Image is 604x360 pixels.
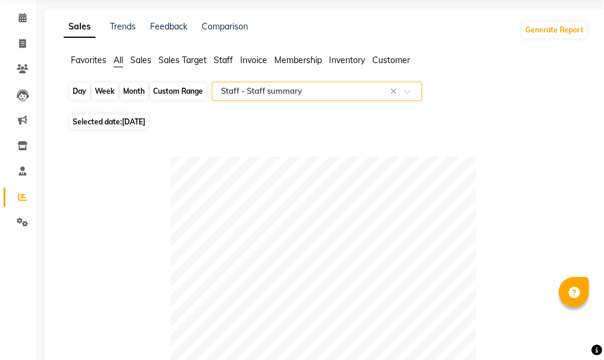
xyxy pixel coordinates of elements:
div: Custom Range [150,83,206,100]
span: Invoice [240,55,267,66]
div: Day [70,83,89,100]
a: Feedback [150,21,187,32]
a: Sales [64,16,95,38]
span: Membership [274,55,322,66]
a: Comparison [202,21,248,32]
span: Sales [130,55,151,66]
span: Selected date: [70,114,148,129]
div: Week [92,83,118,100]
span: [DATE] [122,117,145,126]
div: Month [120,83,148,100]
span: Inventory [329,55,365,66]
a: Trends [110,21,136,32]
span: All [113,55,123,66]
button: Generate Report [522,22,587,38]
span: Customer [372,55,410,66]
span: Favorites [71,55,106,66]
span: Staff [214,55,233,66]
span: Sales Target [159,55,207,66]
span: Clear all [390,85,400,98]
